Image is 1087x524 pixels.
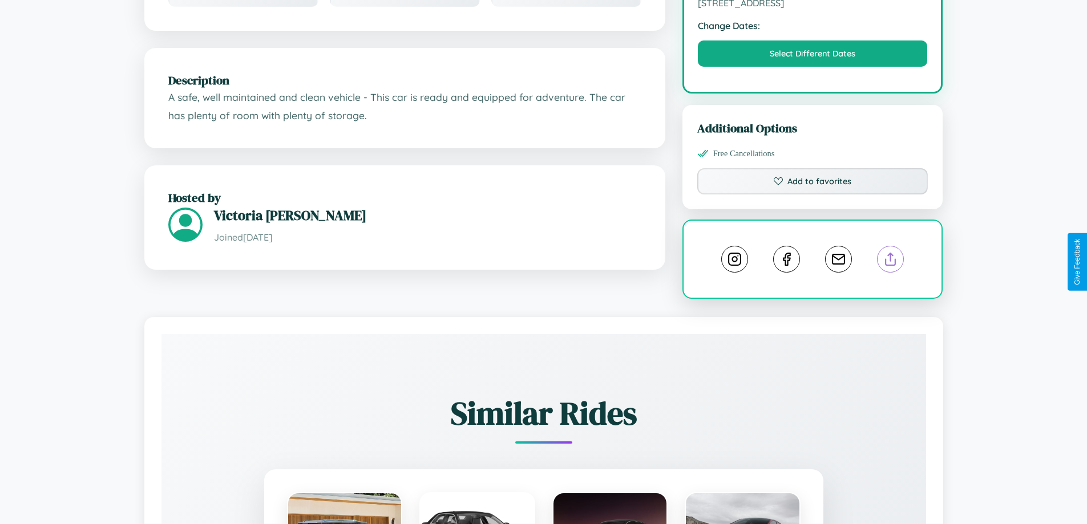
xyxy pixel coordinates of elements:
h3: Additional Options [697,120,928,136]
strong: Change Dates: [698,20,928,31]
h2: Description [168,72,641,88]
button: Select Different Dates [698,40,928,67]
h2: Hosted by [168,189,641,206]
h3: Victoria [PERSON_NAME] [214,206,641,225]
button: Add to favorites [697,168,928,194]
span: Free Cancellations [713,149,775,159]
p: Joined [DATE] [214,229,641,246]
h2: Similar Rides [201,391,886,435]
p: A safe, well maintained and clean vehicle - This car is ready and equipped for adventure. The car... [168,88,641,124]
div: Give Feedback [1073,239,1081,285]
